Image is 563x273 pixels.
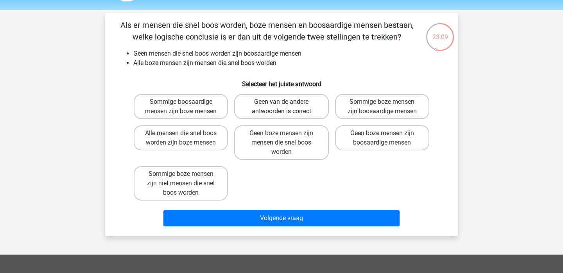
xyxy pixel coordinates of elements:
li: Geen mensen die snel boos worden zijn boosaardige mensen [133,49,445,58]
label: Alle mensen die snel boos worden zijn boze mensen [134,125,228,150]
label: Geen van de andere antwoorden is correct [234,94,328,119]
label: Sommige boze mensen zijn niet mensen die snel boos worden [134,166,228,201]
h6: Selecteer het juiste antwoord [118,74,445,88]
div: 23:09 [425,22,455,42]
label: Geen boze mensen zijn mensen die snel boos worden [234,125,328,160]
label: Sommige boze mensen zijn boosaardige mensen [335,94,429,119]
p: Als er mensen die snel boos worden, boze mensen en boosaardige mensen bestaan, welke logische con... [118,19,416,43]
label: Sommige boosaardige mensen zijn boze mensen [134,94,228,119]
button: Volgende vraag [163,210,400,226]
label: Geen boze mensen zijn boosaardige mensen [335,125,429,150]
li: Alle boze mensen zijn mensen die snel boos worden [133,58,445,68]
